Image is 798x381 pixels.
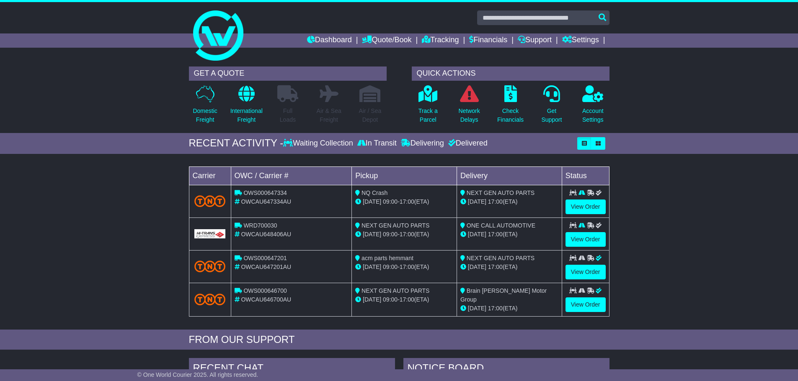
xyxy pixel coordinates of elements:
a: DomesticFreight [192,85,217,129]
span: NEXT GEN AUTO PARTS [467,189,535,196]
div: Delivered [446,139,488,148]
a: Settings [562,33,599,48]
span: [DATE] [363,263,381,270]
span: [DATE] [363,198,381,205]
span: 09:00 [383,198,398,205]
a: View Order [566,297,606,312]
span: OWS000646700 [243,287,287,294]
td: Carrier [189,166,231,185]
div: - (ETA) [355,295,453,304]
span: 17:00 [400,231,414,238]
p: Check Financials [497,107,524,124]
span: 17:00 [488,198,503,205]
div: FROM OUR SUPPORT [189,334,609,346]
span: [DATE] [363,231,381,238]
div: Waiting Collection [283,139,355,148]
span: 17:00 [488,263,503,270]
p: Account Settings [582,107,604,124]
a: Quote/Book [362,33,411,48]
span: 17:00 [488,231,503,238]
span: 17:00 [400,263,414,270]
td: OWC / Carrier # [231,166,352,185]
div: (ETA) [460,230,558,239]
div: Delivering [399,139,446,148]
a: View Order [566,265,606,279]
span: NEXT GEN AUTO PARTS [467,255,535,261]
span: 17:00 [400,198,414,205]
p: Full Loads [277,107,298,124]
span: NEXT GEN AUTO PARTS [362,222,429,229]
span: OWS000647334 [243,189,287,196]
a: View Order [566,232,606,247]
div: (ETA) [460,197,558,206]
span: 09:00 [383,263,398,270]
div: - (ETA) [355,263,453,271]
a: Financials [469,33,507,48]
td: Delivery [457,166,562,185]
p: Air / Sea Depot [359,107,382,124]
div: (ETA) [460,304,558,313]
span: OWCAU648406AU [241,231,291,238]
span: acm parts hemmant [362,255,413,261]
a: Tracking [422,33,459,48]
span: OWS000647201 [243,255,287,261]
span: © One World Courier 2025. All rights reserved. [137,371,258,378]
span: 09:00 [383,296,398,303]
img: TNT_Domestic.png [194,261,226,272]
p: Air & Sea Freight [317,107,341,124]
p: Get Support [541,107,562,124]
span: [DATE] [363,296,381,303]
div: (ETA) [460,263,558,271]
div: GET A QUOTE [189,66,387,81]
p: Network Delays [458,107,480,124]
span: NEXT GEN AUTO PARTS [362,287,429,294]
span: 09:00 [383,231,398,238]
td: Pickup [352,166,457,185]
a: GetSupport [541,85,562,129]
div: - (ETA) [355,197,453,206]
span: OWCAU647201AU [241,263,291,270]
span: Brain [PERSON_NAME] Motor Group [460,287,547,303]
a: Track aParcel [418,85,438,129]
a: NetworkDelays [458,85,480,129]
div: QUICK ACTIONS [412,66,609,81]
div: In Transit [355,139,399,148]
span: ONE CALL AUTOMOTIVE [467,222,535,229]
a: InternationalFreight [230,85,263,129]
a: Support [518,33,552,48]
span: 17:00 [400,296,414,303]
div: NOTICE BOARD [403,358,609,381]
a: AccountSettings [582,85,604,129]
img: TNT_Domestic.png [194,195,226,207]
td: Status [562,166,609,185]
span: OWCAU647334AU [241,198,291,205]
span: [DATE] [468,263,486,270]
span: NQ Crash [362,189,387,196]
p: Track a Parcel [418,107,438,124]
p: International Freight [230,107,263,124]
span: OWCAU646700AU [241,296,291,303]
a: Dashboard [307,33,352,48]
img: TNT_Domestic.png [194,294,226,305]
span: [DATE] [468,231,486,238]
div: RECENT ACTIVITY - [189,137,284,149]
span: [DATE] [468,198,486,205]
a: CheckFinancials [497,85,524,129]
div: - (ETA) [355,230,453,239]
span: WRD700030 [243,222,277,229]
a: View Order [566,199,606,214]
div: RECENT CHAT [189,358,395,381]
img: GetCarrierServiceLogo [194,229,226,238]
span: [DATE] [468,305,486,312]
p: Domestic Freight [193,107,217,124]
span: 17:00 [488,305,503,312]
